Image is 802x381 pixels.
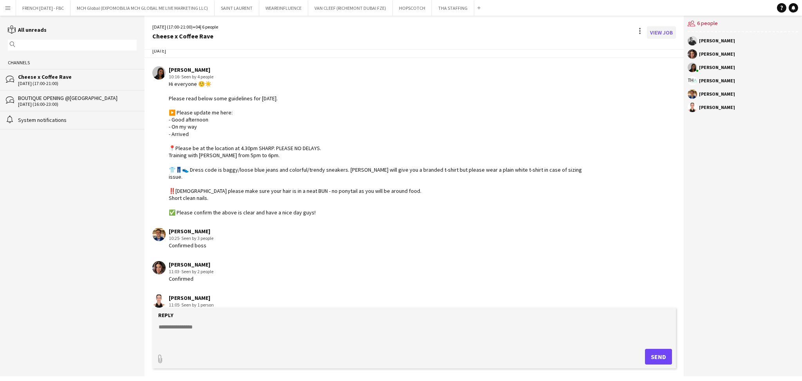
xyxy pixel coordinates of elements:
div: 10:16 [169,73,584,80]
button: FRENCH [DATE] - FBC [16,0,70,16]
button: VAN CLEEF (RICHEMONT DUBAI FZE) [308,0,393,16]
label: Reply [158,312,173,319]
div: [PERSON_NAME] [699,92,735,96]
div: [PERSON_NAME] [699,38,735,43]
button: WEAREINFLUENCE [259,0,308,16]
div: [DATE] (16:00-23:00) [18,102,137,107]
div: [PERSON_NAME] [169,228,213,235]
button: SAINT LAURENT [215,0,259,16]
div: Cheese x Coffee Rave [152,33,218,40]
div: 11:03 [169,268,213,275]
button: Send [645,349,672,365]
div: [PERSON_NAME] [169,294,214,301]
div: Confirmed boss [169,242,213,249]
div: [DATE] (17:00-21:00) [18,81,137,86]
span: · Seen by 4 people [179,74,213,80]
div: [PERSON_NAME] [699,65,735,70]
div: 11:05 [169,301,214,308]
a: All unreads [8,26,47,33]
div: [DATE] [145,44,684,58]
span: · Seen by 1 person [179,302,214,308]
div: Cheese x Coffee Rave [18,73,137,80]
div: [PERSON_NAME] [699,78,735,83]
div: System notifications [18,116,137,123]
div: [DATE] (17:00-21:00) | 6 people [152,24,218,31]
span: +04 [193,24,200,30]
div: 6 people [688,16,798,32]
button: HOPSCOTCH [393,0,432,16]
div: [PERSON_NAME] [699,52,735,56]
span: · Seen by 2 people [179,269,213,274]
div: 10:25 [169,235,213,242]
div: BOUTIQUE OPENING @[GEOGRAPHIC_DATA] [18,94,137,102]
div: [PERSON_NAME] [169,66,584,73]
span: · Seen by 3 people [179,235,213,241]
button: THA STAFFING [432,0,474,16]
a: View Job [647,26,676,39]
div: [PERSON_NAME] [699,105,735,110]
button: MCH Global (EXPOMOBILIA MCH GLOBAL ME LIVE MARKETING LLC) [70,0,215,16]
div: Hi everyone ☺️☀️ Please read below some guidelines for [DATE]. ▶️ Please update me here: - Good a... [169,80,584,216]
div: [PERSON_NAME] [169,261,213,268]
div: Confirmed [169,275,213,282]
